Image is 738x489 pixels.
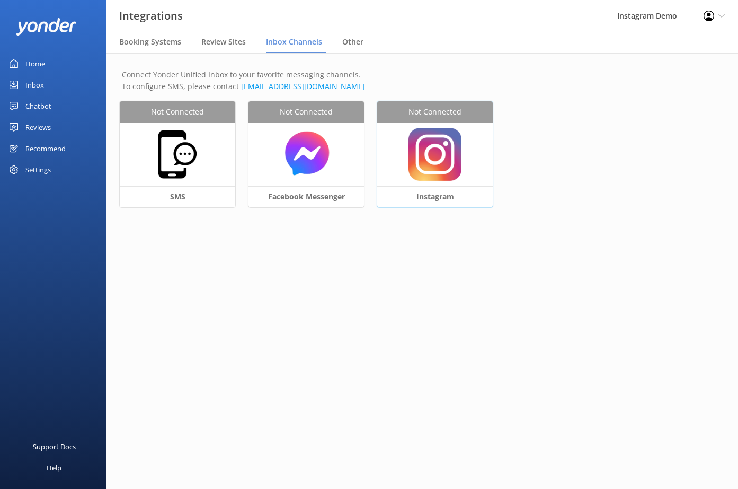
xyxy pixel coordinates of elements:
[279,128,333,181] img: messenger.png
[248,186,364,207] div: Facebook Messenger
[377,101,506,221] a: Not ConnectedInstagram
[408,128,461,181] img: instagram.png
[201,37,246,47] span: Review Sites
[342,37,363,47] span: Other
[25,74,44,95] div: Inbox
[25,138,66,159] div: Recommend
[377,186,493,207] div: Instagram
[25,95,51,117] div: Chatbot
[122,69,722,93] p: Connect Yonder Unified Inbox to your favorite messaging channels. To configure SMS, please contact
[248,101,377,221] a: Not ConnectedFacebook Messenger
[16,18,77,36] img: yonder-white-logo.png
[33,436,76,457] div: Support Docs
[119,7,183,24] h3: Integrations
[280,106,333,118] span: Not Connected
[266,37,322,47] span: Inbox Channels
[25,53,45,74] div: Home
[25,117,51,138] div: Reviews
[119,37,181,47] span: Booking Systems
[25,159,51,180] div: Settings
[47,457,61,478] div: Help
[241,81,365,91] a: Send an email to Yonder support team
[408,106,461,118] span: Not Connected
